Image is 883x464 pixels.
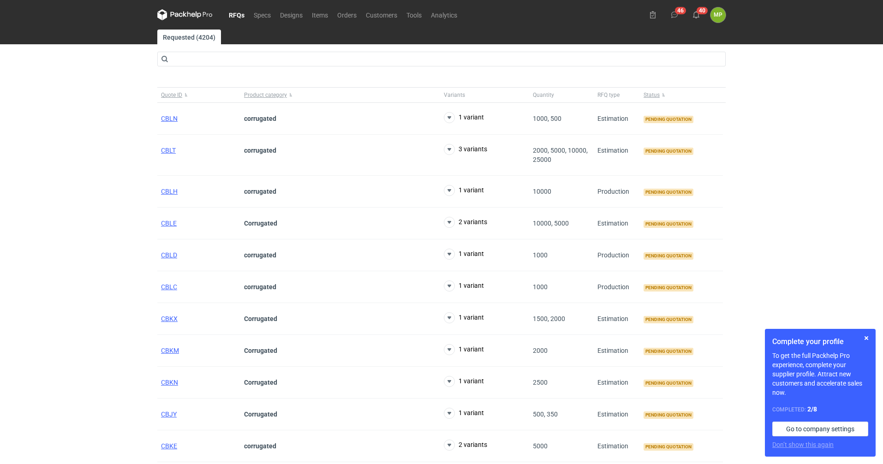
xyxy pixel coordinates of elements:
button: Skip for now [861,333,872,344]
span: 1000, 500 [533,115,561,122]
strong: corrugated [244,147,276,154]
div: Estimation [594,135,640,176]
a: CBLN [161,115,178,122]
span: 500, 350 [533,410,558,418]
a: CBLD [161,251,177,259]
span: Variants [444,91,465,99]
span: Pending quotation [644,189,693,196]
div: Magdalena Polakowska [710,7,726,23]
p: To get the full Packhelp Pro experience, complete your supplier profile. Attract new customers an... [772,351,868,397]
span: RFQ type [597,91,620,99]
span: 10000 [533,188,551,195]
button: 1 variant [444,312,484,323]
a: CBLT [161,147,176,154]
button: 1 variant [444,376,484,387]
button: 1 variant [444,249,484,260]
span: Quote ID [161,91,182,99]
span: 5000 [533,442,548,450]
strong: 2 / 8 [807,405,817,413]
strong: Corrugated [244,410,277,418]
button: 2 variants [444,217,487,228]
strong: corrugated [244,115,276,122]
button: Status [640,88,723,102]
a: CBKM [161,347,179,354]
a: RFQs [224,9,249,20]
div: Estimation [594,430,640,462]
a: Analytics [426,9,462,20]
span: 1000 [533,283,548,291]
span: 2000 [533,347,548,354]
button: Don’t show this again [772,440,834,449]
div: Production [594,239,640,271]
span: 2500 [533,379,548,386]
div: Estimation [594,335,640,367]
strong: corrugated [244,283,276,291]
span: Pending quotation [644,252,693,260]
div: Production [594,176,640,208]
a: Items [307,9,333,20]
span: Pending quotation [644,443,693,451]
span: 1500, 2000 [533,315,565,322]
span: Pending quotation [644,284,693,291]
a: Tools [402,9,426,20]
div: Estimation [594,399,640,430]
strong: Corrugated [244,347,277,354]
a: CBKE [161,442,177,450]
svg: Packhelp Pro [157,9,213,20]
strong: corrugated [244,251,276,259]
span: Pending quotation [644,116,693,123]
a: CBKX [161,315,178,322]
a: Orders [333,9,361,20]
span: Pending quotation [644,380,693,387]
a: Customers [361,9,402,20]
a: Designs [275,9,307,20]
div: Completed: [772,405,868,414]
button: 2 variants [444,440,487,451]
div: Estimation [594,208,640,239]
span: Pending quotation [644,411,693,419]
button: Quote ID [157,88,240,102]
button: 1 variant [444,112,484,123]
button: 1 variant [444,408,484,419]
div: Estimation [594,103,640,135]
a: CBLH [161,188,178,195]
strong: corrugated [244,442,276,450]
button: 40 [689,7,704,22]
button: 46 [667,7,682,22]
a: Specs [249,9,275,20]
a: Requested (4204) [157,30,221,44]
button: 1 variant [444,344,484,355]
strong: Corrugated [244,379,277,386]
a: CBLC [161,283,177,291]
button: MP [710,7,726,23]
span: Pending quotation [644,348,693,355]
span: Pending quotation [644,148,693,155]
strong: corrugated [244,188,276,195]
span: Pending quotation [644,316,693,323]
div: Estimation [594,303,640,335]
span: Quantity [533,91,554,99]
span: 2000, 5000, 10000, 25000 [533,147,588,163]
a: CBLE [161,220,177,227]
strong: Corrugated [244,220,277,227]
div: Estimation [594,367,640,399]
a: CBKN [161,379,178,386]
button: 1 variant [444,185,484,196]
span: Product category [244,91,287,99]
strong: Corrugated [244,315,277,322]
a: Go to company settings [772,422,868,436]
h1: Complete your profile [772,336,868,347]
span: 1000 [533,251,548,259]
span: Status [644,91,660,99]
button: Product category [240,88,440,102]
